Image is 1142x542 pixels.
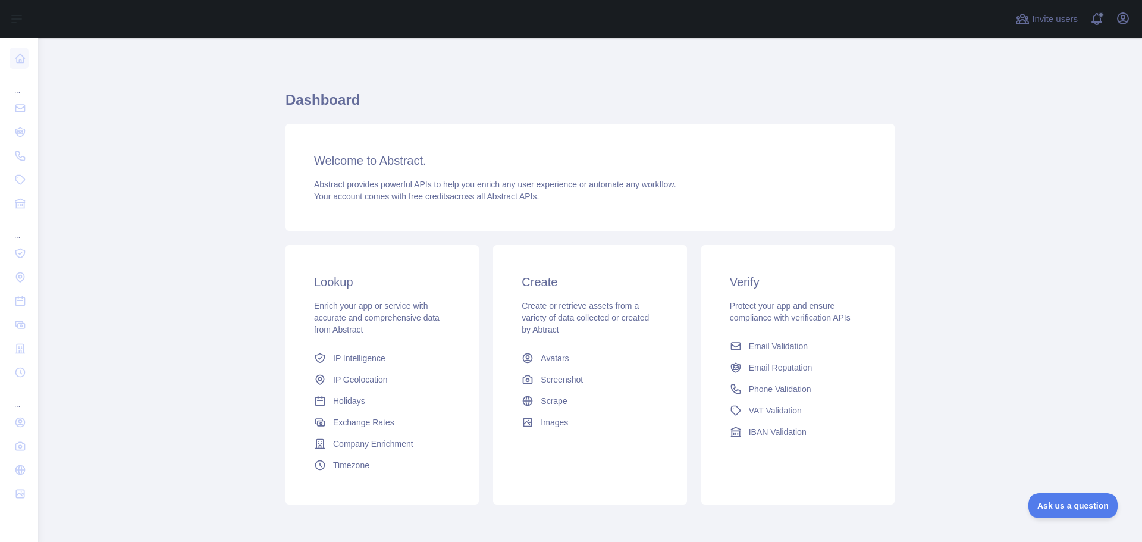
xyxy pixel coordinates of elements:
[285,90,895,119] h1: Dashboard
[541,352,569,364] span: Avatars
[409,192,450,201] span: free credits
[730,301,851,322] span: Protect your app and ensure compliance with verification APIs
[333,374,388,386] span: IP Geolocation
[333,395,365,407] span: Holidays
[725,357,871,378] a: Email Reputation
[309,455,455,476] a: Timezone
[10,217,29,240] div: ...
[725,378,871,400] a: Phone Validation
[522,274,658,290] h3: Create
[522,301,649,334] span: Create or retrieve assets from a variety of data collected or created by Abtract
[1013,10,1080,29] button: Invite users
[314,192,539,201] span: Your account comes with across all Abstract APIs.
[749,340,808,352] span: Email Validation
[314,301,440,334] span: Enrich your app or service with accurate and comprehensive data from Abstract
[517,369,663,390] a: Screenshot
[749,405,802,416] span: VAT Validation
[333,352,385,364] span: IP Intelligence
[314,152,866,169] h3: Welcome to Abstract.
[749,426,807,438] span: IBAN Validation
[725,400,871,421] a: VAT Validation
[725,421,871,443] a: IBAN Validation
[10,386,29,409] div: ...
[333,416,394,428] span: Exchange Rates
[309,412,455,433] a: Exchange Rates
[730,274,866,290] h3: Verify
[541,395,567,407] span: Scrape
[309,347,455,369] a: IP Intelligence
[517,347,663,369] a: Avatars
[309,369,455,390] a: IP Geolocation
[517,390,663,412] a: Scrape
[333,459,369,471] span: Timezone
[309,433,455,455] a: Company Enrichment
[517,412,663,433] a: Images
[10,71,29,95] div: ...
[541,416,568,428] span: Images
[749,383,811,395] span: Phone Validation
[314,180,676,189] span: Abstract provides powerful APIs to help you enrich any user experience or automate any workflow.
[333,438,413,450] span: Company Enrichment
[725,336,871,357] a: Email Validation
[541,374,583,386] span: Screenshot
[1032,12,1078,26] span: Invite users
[309,390,455,412] a: Holidays
[749,362,812,374] span: Email Reputation
[1028,493,1118,518] iframe: Toggle Customer Support
[314,274,450,290] h3: Lookup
